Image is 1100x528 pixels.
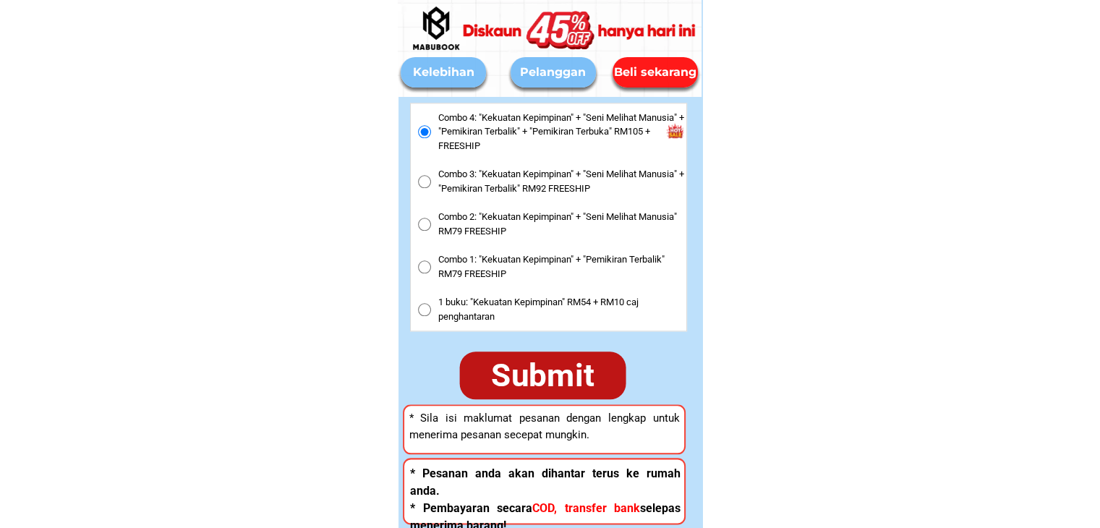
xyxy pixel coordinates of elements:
div: Kelebihan [401,64,486,81]
input: Combo 4: "Kekuatan Kepimpinan" + "Seni Melihat Manusia" + "Pemikiran Terbalik" + "Pemikiran Terbu... [418,125,431,138]
div: Beli sekarang [613,64,699,81]
div: Pelanggan [511,64,596,81]
input: 1 buku: "Kekuatan Kepimpinan" RM54 + RM10 caj penghantaran [418,303,431,316]
span: Combo 3: "Kekuatan Kepimpinan" + "Seni Melihat Manusia" + "Pemikiran Terbalik" RM92 FREESHIP [438,167,686,195]
input: Combo 3: "Kekuatan Kepimpinan" + "Seni Melihat Manusia" + "Pemikiran Terbalik" RM92 FREESHIP [418,175,431,188]
div: Submit [459,351,626,399]
span: COD, transfer bank [532,501,640,515]
span: Combo 4: "Kekuatan Kepimpinan" + "Seni Melihat Manusia" + "Pemikiran Terbalik" + "Pemikiran Terbu... [438,111,686,153]
input: Combo 2: "Kekuatan Kepimpinan" + "Seni Melihat Manusia" RM79 FREESHIP [418,218,431,231]
span: * Sila isi maklumat pesanan dengan lengkap untuk menerima pesanan secepat mungkin. [409,412,680,441]
span: 1 buku: "Kekuatan Kepimpinan" RM54 + RM10 caj penghantaran [438,295,686,323]
span: Combo 1: "Kekuatan Kepimpinan" + "Pemikiran Terbalik" RM79 FREESHIP [438,252,686,281]
span: Combo 2: "Kekuatan Kepimpinan" + "Seni Melihat Manusia" RM79 FREESHIP [438,210,686,238]
input: Combo 1: "Kekuatan Kepimpinan" + "Pemikiran Terbalik" RM79 FREESHIP [418,260,431,273]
